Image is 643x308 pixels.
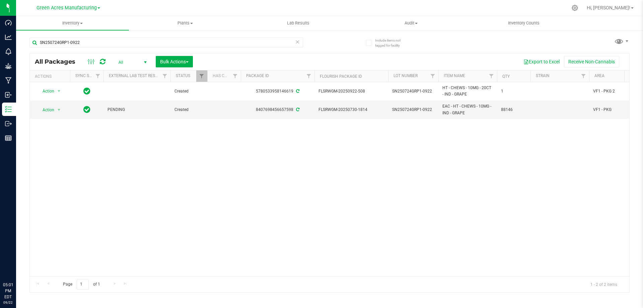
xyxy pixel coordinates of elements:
span: HT - CHEWS - 10MG - 20CT - IND - GRAPE [442,85,493,98]
div: Manage settings [571,5,579,11]
span: Sync from Compliance System [295,107,299,112]
span: Audit [355,20,467,26]
a: Status [176,73,190,78]
button: Bulk Actions [156,56,193,67]
button: Receive Non-Cannabis [564,56,619,67]
iframe: Resource center [7,254,27,274]
span: PENDING [108,107,166,113]
span: 88146 [501,107,526,113]
span: FLSRWGM-20250730-1814 [318,107,384,113]
inline-svg: Manufacturing [5,77,12,84]
inline-svg: Inbound [5,91,12,98]
span: Sync from Compliance System [295,89,299,94]
inline-svg: Analytics [5,34,12,41]
span: Bulk Actions [160,59,189,64]
a: Lot Number [394,73,418,78]
a: Sync Status [75,73,101,78]
div: 8407698456657598 [240,107,315,113]
span: Hi, [PERSON_NAME]! [587,5,630,10]
span: SN250724GRP1-0922 [392,107,434,113]
span: Include items not tagged for facility [375,38,409,48]
a: Audit [355,16,468,30]
input: 1 [77,279,89,290]
th: Has COA [207,70,241,82]
span: Page of 1 [57,279,105,290]
a: Filter [196,70,207,82]
span: In Sync [83,86,90,96]
span: Created [174,88,203,95]
span: FLSRWGM-20250922-508 [318,88,384,95]
a: Filter [427,70,438,82]
a: Filter [230,70,241,82]
button: Export to Excel [519,56,564,67]
span: Plants [129,20,241,26]
div: Actions [35,74,67,79]
a: Filter [159,70,170,82]
span: All Packages [35,58,82,65]
a: Filter [486,70,497,82]
a: Area [594,73,604,78]
a: Filter [303,70,314,82]
a: Filter [92,70,103,82]
p: 09/22 [3,300,13,305]
a: Lab Results [242,16,355,30]
p: 05:01 PM EDT [3,282,13,300]
a: Filter [578,70,589,82]
span: Lab Results [278,20,318,26]
span: Action [37,105,55,115]
inline-svg: Monitoring [5,48,12,55]
a: Inventory Counts [468,16,580,30]
span: select [55,105,63,115]
a: Package ID [246,73,269,78]
span: In Sync [83,105,90,114]
span: 1 [501,88,526,95]
span: SN250724GRP1-0922 [392,88,434,95]
span: Inventory [16,20,129,26]
a: Strain [536,73,550,78]
inline-svg: Inventory [5,106,12,113]
a: Plants [129,16,242,30]
a: External Lab Test Result [109,73,161,78]
span: VF1 - PKG 2 [593,88,635,95]
span: Green Acres Manufacturing [37,5,97,11]
span: Inventory Counts [499,20,549,26]
span: Created [174,107,203,113]
a: Flourish Package ID [320,74,362,79]
a: Item Name [444,73,465,78]
a: Inventory [16,16,129,30]
inline-svg: Grow [5,63,12,69]
span: VF1 - PKG [593,107,635,113]
span: EAC - HT - CHEWS - 10MG - IND - GRAPE [442,103,493,116]
a: Qty [502,74,510,79]
inline-svg: Outbound [5,120,12,127]
input: Search Package ID, Item Name, SKU, Lot or Part Number... [29,38,303,48]
inline-svg: Dashboard [5,19,12,26]
span: Action [37,86,55,96]
span: 1 - 2 of 2 items [585,279,623,289]
inline-svg: Reports [5,135,12,141]
div: 5780533958146619 [240,88,315,95]
span: select [55,86,63,96]
span: Clear [295,38,300,46]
